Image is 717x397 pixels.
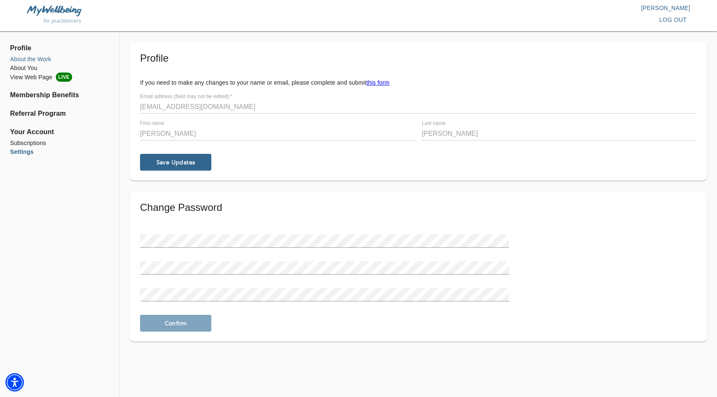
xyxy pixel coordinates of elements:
[27,5,81,16] img: MyWellbeing
[422,121,446,126] label: Last name
[10,90,109,100] a: Membership Benefits
[366,79,390,86] a: this form
[10,139,109,148] a: Subscriptions
[56,73,72,82] span: LIVE
[140,201,697,214] h5: Change Password
[140,154,211,171] button: Save Updates
[10,43,109,53] span: Profile
[10,148,109,156] a: Settings
[140,78,697,87] p: If you need to make any changes to your name or email, please complete and submit
[659,15,687,25] span: log out
[358,4,690,12] p: [PERSON_NAME]
[140,121,164,126] label: First name
[10,73,109,82] li: View Web Page
[143,158,208,166] span: Save Updates
[10,127,109,137] span: Your Account
[10,73,109,82] a: View Web PageLIVE
[44,18,81,24] span: for practitioners
[5,373,24,392] div: Accessibility Menu
[140,94,232,99] label: Email address (field may not be edited)
[10,64,109,73] a: About You
[656,12,690,28] button: log out
[140,52,697,65] h5: Profile
[10,109,109,119] a: Referral Program
[10,55,109,64] a: About the Work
